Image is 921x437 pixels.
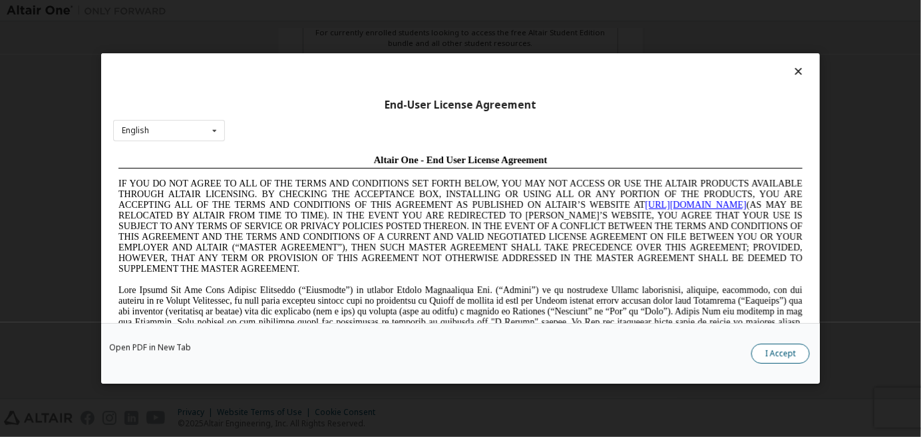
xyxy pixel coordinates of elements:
a: Open PDF in New Tab [109,344,191,352]
span: IF YOU DO NOT AGREE TO ALL OF THE TERMS AND CONDITIONS SET FORTH BELOW, YOU MAY NOT ACCESS OR USE... [5,29,689,125]
div: English [122,127,149,135]
span: Altair One - End User License Agreement [261,5,435,16]
span: Lore Ipsumd Sit Ame Cons Adipisc Elitseddo (“Eiusmodte”) in utlabor Etdolo Magnaaliqua Eni. (“Adm... [5,136,689,231]
div: End-User License Agreement [113,99,808,112]
a: [URL][DOMAIN_NAME] [532,51,634,61]
button: I Accept [751,344,810,364]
